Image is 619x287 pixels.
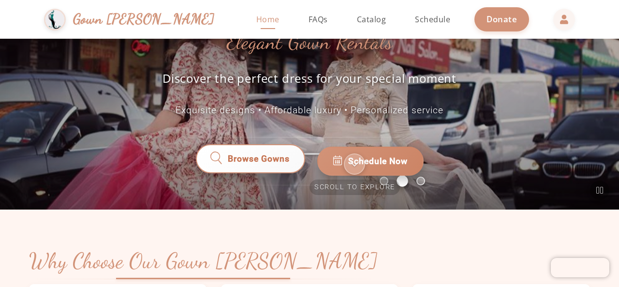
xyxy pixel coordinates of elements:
[227,31,393,54] h2: Elegant Gown Rentals
[486,14,517,25] span: Donate
[44,9,66,30] img: Gown Gmach Logo
[309,180,400,195] span: Scroll to explore
[551,258,609,277] iframe: Chatra live chat
[44,6,224,33] a: Gown [PERSON_NAME]
[474,7,529,31] a: Donate
[29,248,377,274] h2: Why Choose Our Gown [PERSON_NAME]
[357,14,386,25] span: Catalog
[152,70,467,94] p: Discover the perfect dress for your special moment
[227,154,290,167] span: Browse Gowns
[309,14,328,25] span: FAQs
[415,14,450,25] span: Schedule
[92,104,527,118] p: Exquisite designs • Affordable luxury • Personalized service
[73,9,215,30] span: Gown [PERSON_NAME]
[256,14,280,25] span: Home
